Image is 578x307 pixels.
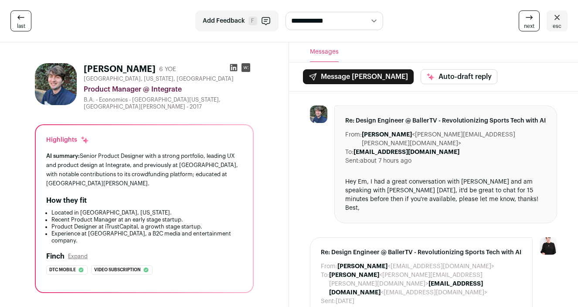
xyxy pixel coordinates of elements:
[329,272,379,278] b: [PERSON_NAME]
[84,96,254,110] div: B.A. - Economics - [GEOGRAPHIC_DATA][US_STATE], [GEOGRAPHIC_DATA][PERSON_NAME] - 2017
[337,262,494,271] dd: <[EMAIL_ADDRESS][DOMAIN_NAME]>
[336,297,354,306] dd: [DATE]
[51,216,242,223] li: Recent Product Manager at an early stage startup.
[540,237,557,255] img: 9240684-medium_jpg
[321,262,337,271] dt: From:
[84,63,156,75] h1: [PERSON_NAME]
[203,17,245,25] span: Add Feedback
[10,10,31,31] a: last
[337,263,388,269] b: [PERSON_NAME]
[345,177,546,212] div: Hey Em, I had a great conversation with [PERSON_NAME] and am speaking with [PERSON_NAME] [DATE], ...
[362,130,546,148] dd: <[PERSON_NAME][EMAIL_ADDRESS][PERSON_NAME][DOMAIN_NAME]>
[360,157,411,165] dd: about 7 hours ago
[303,69,414,84] button: Message [PERSON_NAME]
[195,10,279,31] button: Add Feedback F
[321,297,336,306] dt: Sent:
[46,151,242,188] div: Senior Product Designer with a strong portfolio, leading UX and product design at Integrate, and ...
[310,106,327,123] img: 3a8eeca4a38ed932a17fb7d9a87d08ca48d50a630bc3046ac07c40f34d4525b4.jpg
[248,17,257,25] span: F
[329,271,522,297] dd: <[PERSON_NAME][EMAIL_ADDRESS][PERSON_NAME][DOMAIN_NAME]> <[EMAIL_ADDRESS][DOMAIN_NAME]>
[345,157,360,165] dt: Sent:
[46,153,80,159] span: AI summary:
[49,266,76,274] span: Dtc mobile
[84,75,234,82] span: [GEOGRAPHIC_DATA], [US_STATE], [GEOGRAPHIC_DATA]
[46,136,89,144] div: Highlights
[84,84,254,95] div: Product Manager @ Integrate
[321,271,329,297] dt: To:
[345,130,362,148] dt: From:
[159,65,176,74] div: 6 YOE
[51,223,242,230] li: Product Designer at iTrustCapital, a growth stage startup.
[553,23,561,30] span: esc
[310,42,339,62] button: Messages
[421,69,497,84] button: Auto-draft reply
[345,148,354,157] dt: To:
[94,266,141,274] span: Video subscription
[51,230,242,244] li: Experience at [GEOGRAPHIC_DATA], a B2C media and entertainment company.
[17,23,25,30] span: last
[354,149,459,155] b: [EMAIL_ADDRESS][DOMAIN_NAME]
[321,248,522,257] span: Re: Design Engineer @ BallerTV - Revolutionizing Sports Tech with AI
[51,209,242,216] li: Located in [GEOGRAPHIC_DATA], [US_STATE].
[46,251,65,262] h2: Finch
[524,23,534,30] span: next
[46,195,87,206] h2: How they fit
[68,253,88,260] button: Expand
[362,132,412,138] b: [PERSON_NAME]
[547,10,568,31] a: esc
[35,63,77,105] img: 3a8eeca4a38ed932a17fb7d9a87d08ca48d50a630bc3046ac07c40f34d4525b4.jpg
[519,10,540,31] a: next
[345,116,546,125] span: Re: Design Engineer @ BallerTV - Revolutionizing Sports Tech with AI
